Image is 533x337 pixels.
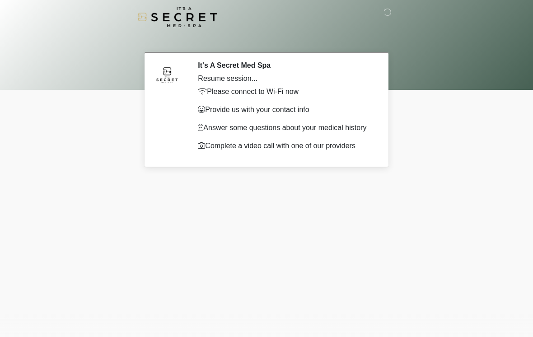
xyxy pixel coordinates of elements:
p: Provide us with your contact info [198,104,373,115]
img: It's A Secret Med Spa Logo [138,7,217,27]
p: Answer some questions about your medical history [198,122,373,133]
p: Please connect to Wi-Fi now [198,86,373,97]
p: Complete a video call with one of our providers [198,140,373,151]
h1: ‎ ‎ [140,33,393,49]
div: Resume session... [198,73,373,84]
h2: It's A Secret Med Spa [198,61,373,70]
img: Agent Avatar [154,61,181,88]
